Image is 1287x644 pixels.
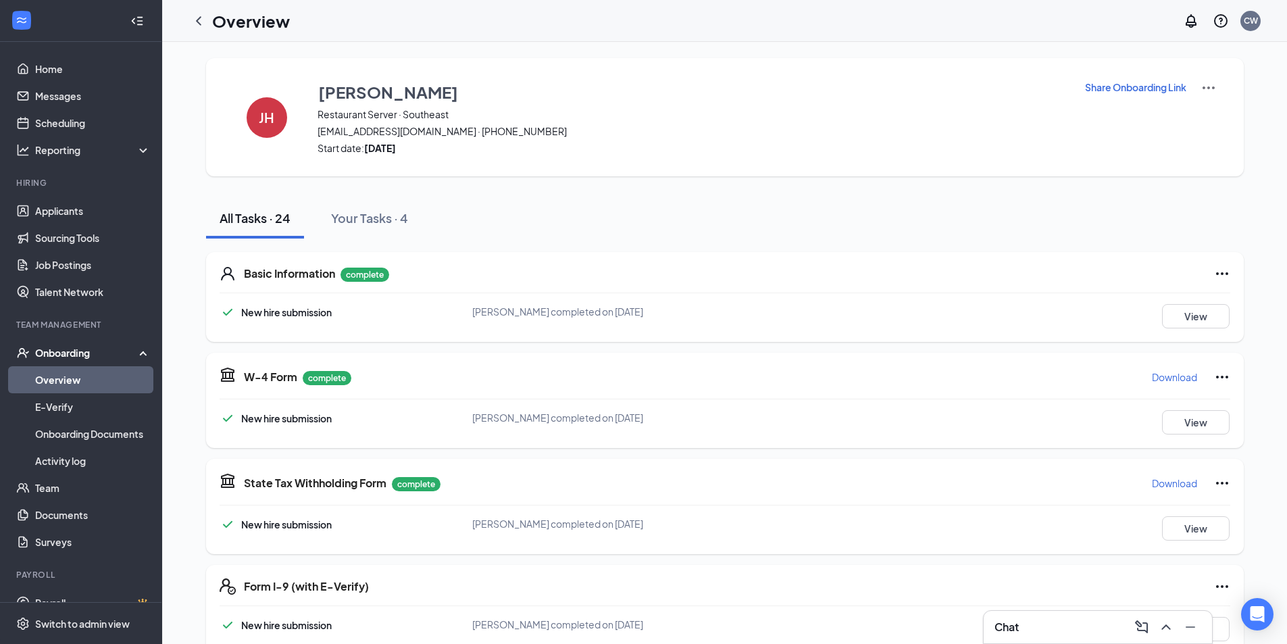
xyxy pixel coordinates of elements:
svg: Ellipses [1214,578,1230,595]
h3: [PERSON_NAME] [318,80,458,103]
svg: TaxGovernmentIcon [220,366,236,382]
svg: ChevronUp [1158,619,1174,635]
p: Download [1152,370,1197,384]
svg: Checkmark [220,516,236,532]
button: ComposeMessage [1131,616,1153,638]
h5: State Tax Withholding Form [244,476,386,491]
svg: User [220,266,236,282]
svg: Checkmark [220,410,236,426]
span: Restaurant Server · Southeast [318,107,1067,121]
a: Onboarding Documents [35,420,151,447]
svg: Ellipses [1214,266,1230,282]
span: [EMAIL_ADDRESS][DOMAIN_NAME] · [PHONE_NUMBER] [318,124,1067,138]
span: New hire submission [241,619,332,631]
svg: WorkstreamLogo [15,14,28,27]
span: Start date: [318,141,1067,155]
div: CW [1244,15,1258,26]
h3: Chat [994,620,1019,635]
span: New hire submission [241,518,332,530]
div: Switch to admin view [35,617,130,630]
h5: Form I-9 (with E-Verify) [244,579,369,594]
div: Onboarding [35,346,139,360]
button: View [1162,304,1230,328]
svg: FormI9EVerifyIcon [220,578,236,595]
div: Team Management [16,319,148,330]
p: complete [340,268,389,282]
button: Share Onboarding Link [1084,80,1187,95]
button: View [1162,410,1230,435]
span: New hire submission [241,412,332,424]
div: Payroll [16,569,148,580]
button: ChevronUp [1155,616,1177,638]
button: Download [1151,472,1198,494]
strong: [DATE] [364,142,396,154]
a: Scheduling [35,109,151,137]
span: [PERSON_NAME] completed on [DATE] [472,518,643,530]
a: Documents [35,501,151,528]
svg: QuestionInfo [1213,13,1229,29]
p: complete [303,371,351,385]
button: View [1162,516,1230,541]
h5: W-4 Form [244,370,297,385]
svg: Collapse [130,14,144,28]
button: JH [233,80,301,155]
svg: Checkmark [220,304,236,320]
div: All Tasks · 24 [220,209,291,226]
div: Open Intercom Messenger [1241,598,1273,630]
a: Sourcing Tools [35,224,151,251]
a: Talent Network [35,278,151,305]
svg: ComposeMessage [1134,619,1150,635]
p: complete [392,477,440,491]
svg: Ellipses [1214,475,1230,491]
svg: UserCheck [16,346,30,360]
p: Download [1152,476,1197,490]
svg: Analysis [16,143,30,157]
svg: Checkmark [220,617,236,633]
button: Download [1151,366,1198,388]
button: Minimize [1180,616,1201,638]
h1: Overview [212,9,290,32]
span: [PERSON_NAME] completed on [DATE] [472,618,643,630]
button: [PERSON_NAME] [318,80,1067,104]
h5: Basic Information [244,266,335,281]
a: Home [35,55,151,82]
a: Job Postings [35,251,151,278]
svg: Settings [16,617,30,630]
a: E-Verify [35,393,151,420]
h4: JH [259,113,274,122]
div: Hiring [16,177,148,189]
a: Team [35,474,151,501]
svg: TaxGovernmentIcon [220,472,236,489]
a: PayrollCrown [35,589,151,616]
div: Reporting [35,143,151,157]
a: Surveys [35,528,151,555]
span: [PERSON_NAME] completed on [DATE] [472,412,643,424]
svg: Ellipses [1214,369,1230,385]
svg: ChevronLeft [191,13,207,29]
span: [PERSON_NAME] completed on [DATE] [472,305,643,318]
a: Overview [35,366,151,393]
a: Messages [35,82,151,109]
img: More Actions [1201,80,1217,96]
a: Applicants [35,197,151,224]
svg: Minimize [1182,619,1198,635]
a: Activity log [35,447,151,474]
p: Share Onboarding Link [1085,80,1186,94]
span: New hire submission [241,306,332,318]
div: Your Tasks · 4 [331,209,408,226]
svg: Notifications [1183,13,1199,29]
